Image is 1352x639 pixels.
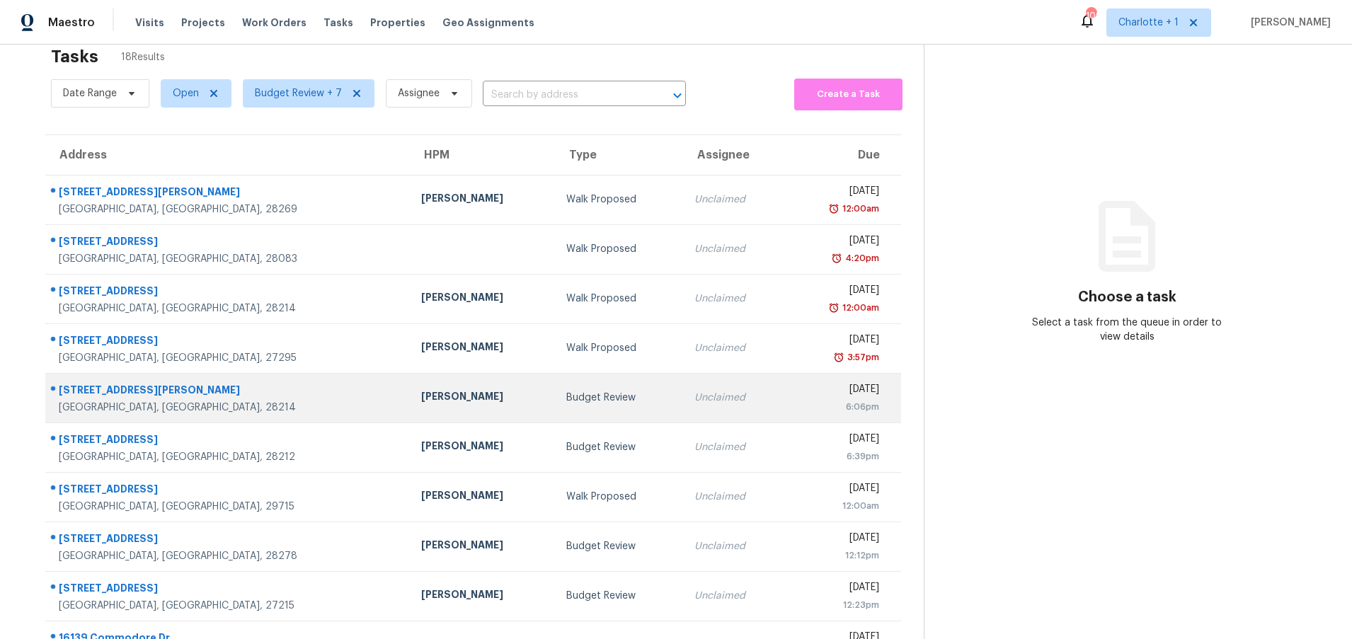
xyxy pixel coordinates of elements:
div: [GEOGRAPHIC_DATA], [GEOGRAPHIC_DATA], 28212 [59,450,399,464]
div: [STREET_ADDRESS] [59,531,399,549]
div: Unclaimed [694,391,774,405]
span: Budget Review + 7 [255,86,342,100]
div: [STREET_ADDRESS][PERSON_NAME] [59,185,399,202]
div: [GEOGRAPHIC_DATA], [GEOGRAPHIC_DATA], 27215 [59,599,399,613]
div: 12:23pm [796,598,879,612]
div: [DATE] [796,234,879,251]
div: 3:57pm [844,350,879,364]
div: Budget Review [566,391,672,405]
div: Walk Proposed [566,292,672,306]
div: 6:39pm [796,449,879,464]
span: [PERSON_NAME] [1245,16,1331,30]
div: [GEOGRAPHIC_DATA], [GEOGRAPHIC_DATA], 28214 [59,301,399,316]
div: Walk Proposed [566,192,672,207]
th: HPM [410,135,554,175]
h2: Tasks [51,50,98,64]
div: 12:12pm [796,548,879,563]
span: Create a Task [801,86,895,103]
div: [GEOGRAPHIC_DATA], [GEOGRAPHIC_DATA], 28269 [59,202,399,217]
div: [STREET_ADDRESS] [59,432,399,450]
div: [DATE] [796,432,879,449]
div: Walk Proposed [566,341,672,355]
div: 4:20pm [842,251,879,265]
div: [DATE] [796,333,879,350]
div: 6:06pm [796,400,879,414]
div: Unclaimed [694,341,774,355]
div: Unclaimed [694,440,774,454]
span: Open [173,86,199,100]
span: Projects [181,16,225,30]
div: [PERSON_NAME] [421,439,543,456]
span: 18 Results [121,50,165,64]
div: [GEOGRAPHIC_DATA], [GEOGRAPHIC_DATA], 29715 [59,500,399,514]
input: Search by address [483,84,646,106]
span: Assignee [398,86,440,100]
div: [DATE] [796,580,879,598]
th: Address [45,135,410,175]
div: 12:00am [840,202,879,216]
th: Due [785,135,901,175]
div: [STREET_ADDRESS] [59,482,399,500]
img: Overdue Alarm Icon [831,251,842,265]
span: Visits [135,16,164,30]
div: [PERSON_NAME] [421,488,543,506]
div: [DATE] [796,531,879,548]
button: Open [668,86,687,105]
div: Walk Proposed [566,242,672,256]
div: [STREET_ADDRESS] [59,284,399,301]
div: [PERSON_NAME] [421,340,543,357]
img: Overdue Alarm Icon [828,202,840,216]
div: 12:00am [840,301,879,315]
span: Maestro [48,16,95,30]
th: Type [555,135,683,175]
div: [DATE] [796,481,879,499]
th: Assignee [683,135,785,175]
div: Budget Review [566,440,672,454]
div: [GEOGRAPHIC_DATA], [GEOGRAPHIC_DATA], 28278 [59,549,399,563]
div: Unclaimed [694,539,774,553]
div: [STREET_ADDRESS] [59,234,399,252]
div: [DATE] [796,184,879,202]
h3: Choose a task [1078,290,1176,304]
div: [GEOGRAPHIC_DATA], [GEOGRAPHIC_DATA], 27295 [59,351,399,365]
div: [DATE] [796,382,879,400]
div: [STREET_ADDRESS] [59,581,399,599]
div: [STREET_ADDRESS] [59,333,399,351]
div: Select a task from the queue in order to view details [1026,316,1228,344]
div: Unclaimed [694,490,774,504]
div: [PERSON_NAME] [421,538,543,555]
div: Unclaimed [694,192,774,207]
div: [DATE] [796,283,879,301]
div: Budget Review [566,539,672,553]
span: Tasks [323,18,353,28]
span: Geo Assignments [442,16,534,30]
span: Properties [370,16,425,30]
span: Date Range [63,86,117,100]
div: [STREET_ADDRESS][PERSON_NAME] [59,383,399,401]
div: [PERSON_NAME] [421,389,543,407]
div: [GEOGRAPHIC_DATA], [GEOGRAPHIC_DATA], 28083 [59,252,399,266]
div: 109 [1086,8,1096,23]
div: Unclaimed [694,589,774,603]
div: [PERSON_NAME] [421,290,543,308]
span: Work Orders [242,16,307,30]
button: Create a Task [794,79,903,110]
div: Unclaimed [694,242,774,256]
div: [GEOGRAPHIC_DATA], [GEOGRAPHIC_DATA], 28214 [59,401,399,415]
div: Unclaimed [694,292,774,306]
img: Overdue Alarm Icon [833,350,844,364]
div: Walk Proposed [566,490,672,504]
div: 12:00am [796,499,879,513]
div: Budget Review [566,589,672,603]
div: [PERSON_NAME] [421,191,543,209]
span: Charlotte + 1 [1118,16,1179,30]
div: [PERSON_NAME] [421,587,543,605]
img: Overdue Alarm Icon [828,301,840,315]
